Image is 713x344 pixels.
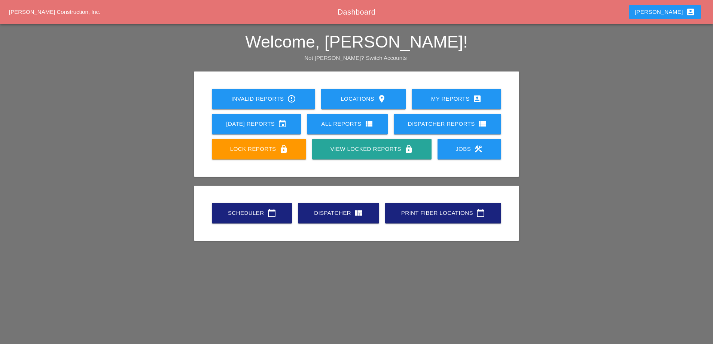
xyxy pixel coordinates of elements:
[686,7,695,16] i: account_box
[397,208,489,217] div: Print Fiber Locations
[287,94,296,103] i: error_outline
[304,55,364,61] span: Not [PERSON_NAME]?
[310,208,367,217] div: Dispatcher
[212,139,306,159] a: Lock Reports
[473,94,482,103] i: account_box
[9,9,100,15] a: [PERSON_NAME] Construction, Inc.
[212,89,315,109] a: Invalid Reports
[298,203,379,223] a: Dispatcher
[324,144,419,153] div: View Locked Reports
[438,139,501,159] a: Jobs
[394,114,501,134] a: Dispatcher Reports
[224,94,303,103] div: Invalid Reports
[319,119,376,128] div: All Reports
[406,119,489,128] div: Dispatcher Reports
[224,119,289,128] div: [DATE] Reports
[333,94,393,103] div: Locations
[278,119,287,128] i: event
[424,94,489,103] div: My Reports
[385,203,501,223] a: Print Fiber Locations
[635,7,695,16] div: [PERSON_NAME]
[212,203,292,223] a: Scheduler
[412,89,501,109] a: My Reports
[279,144,288,153] i: lock
[476,208,485,217] i: calendar_today
[312,139,431,159] a: View Locked Reports
[450,144,489,153] div: Jobs
[307,114,388,134] a: All Reports
[321,89,405,109] a: Locations
[365,119,374,128] i: view_list
[474,144,483,153] i: construction
[366,55,407,61] a: Switch Accounts
[354,208,363,217] i: view_quilt
[338,8,375,16] span: Dashboard
[267,208,276,217] i: calendar_today
[224,208,280,217] div: Scheduler
[478,119,487,128] i: view_list
[629,5,701,19] button: [PERSON_NAME]
[212,114,301,134] a: [DATE] Reports
[224,144,294,153] div: Lock Reports
[404,144,413,153] i: lock
[377,94,386,103] i: location_on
